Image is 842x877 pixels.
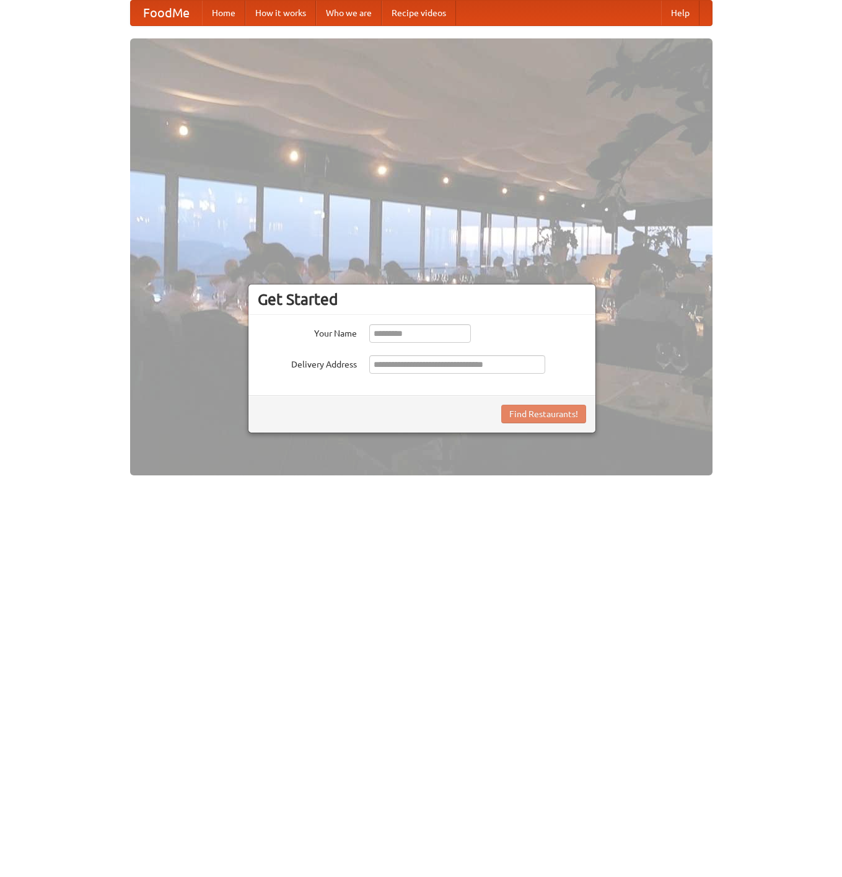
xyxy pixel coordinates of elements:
[202,1,245,25] a: Home
[258,355,357,371] label: Delivery Address
[245,1,316,25] a: How it works
[131,1,202,25] a: FoodMe
[258,290,586,309] h3: Get Started
[316,1,382,25] a: Who we are
[258,324,357,340] label: Your Name
[382,1,456,25] a: Recipe videos
[661,1,699,25] a: Help
[501,405,586,423] button: Find Restaurants!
